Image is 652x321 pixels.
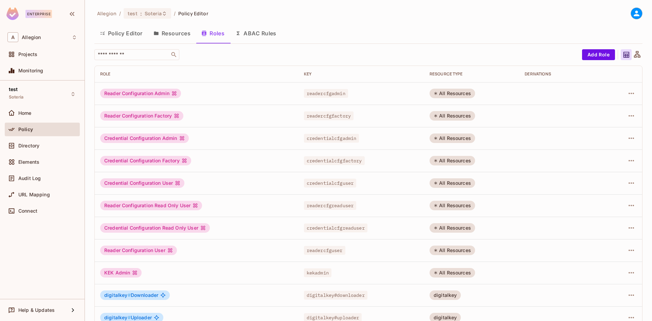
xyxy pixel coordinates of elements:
span: Projects [18,52,37,57]
div: All Resources [430,246,475,255]
span: credentialcfguser [304,179,357,188]
img: SReyMgAAAABJRU5ErkJggg== [6,7,19,20]
div: All Resources [430,268,475,278]
span: Connect [18,208,37,214]
span: Uploader [104,315,152,320]
span: credentialcfgfactory [304,156,365,165]
span: # [128,292,131,298]
li: / [119,10,121,17]
span: digitalkey#downloader [304,291,367,300]
button: Resources [148,25,196,42]
div: RESOURCE TYPE [430,71,514,77]
span: Soteria [9,94,23,100]
span: Directory [18,143,39,148]
div: All Resources [430,223,475,233]
span: kekadmin [304,268,331,277]
button: ABAC Rules [230,25,282,42]
span: readercfgreaduser [304,201,357,210]
span: Policy [18,127,33,132]
div: Credential Configuration Factory [100,156,191,165]
div: Key [304,71,419,77]
div: All Resources [430,111,475,121]
span: digitalkey [104,315,131,320]
div: KEK Admin [100,268,142,278]
span: Monitoring [18,68,43,73]
div: All Resources [430,201,475,210]
button: Roles [196,25,230,42]
div: All Resources [430,178,475,188]
div: Role [100,71,293,77]
span: Elements [18,159,39,165]
span: A [7,32,18,42]
span: test [128,10,138,17]
li: / [174,10,176,17]
span: readercfguser [304,246,345,255]
span: Audit Log [18,176,41,181]
div: All Resources [430,156,475,165]
div: All Resources [430,133,475,143]
div: digitalkey [430,290,461,300]
div: Reader Configuration Read Only User [100,201,202,210]
span: Soteria [145,10,162,17]
span: : [140,11,142,16]
span: test [9,87,18,92]
button: Policy Editor [94,25,148,42]
span: readercfgfactory [304,111,354,120]
span: credentialcfgadmin [304,134,359,143]
div: Enterprise [25,10,52,18]
div: Credential Configuration Admin [100,133,189,143]
span: readercfgadmin [304,89,348,98]
div: Credential Configuration User [100,178,184,188]
span: URL Mapping [18,192,50,197]
div: Reader Configuration Admin [100,89,181,98]
span: Home [18,110,32,116]
div: Derivations [525,71,600,77]
div: Credential Configuration Read Only User [100,223,210,233]
span: Workspace: Allegion [22,35,41,40]
button: Add Role [582,49,615,60]
span: Policy Editor [178,10,208,17]
div: Reader Configuration Factory [100,111,183,121]
span: # [128,315,131,320]
span: digitalkey [104,292,131,298]
div: All Resources [430,89,475,98]
span: credentialcfgreaduser [304,224,367,232]
span: the active workspace [97,10,116,17]
div: Reader Configuration User [100,246,177,255]
span: Help & Updates [18,307,55,313]
span: Downloader [104,292,158,298]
